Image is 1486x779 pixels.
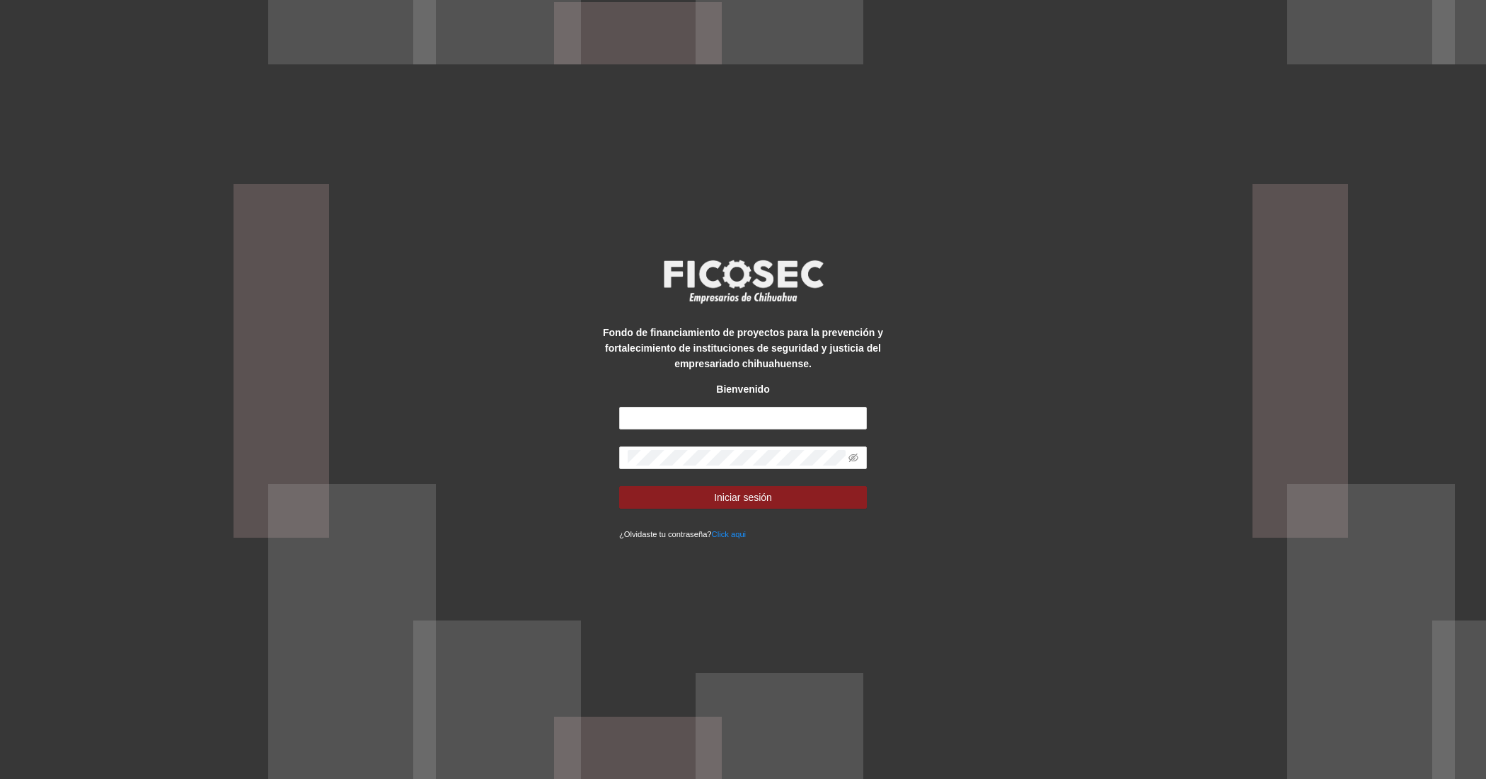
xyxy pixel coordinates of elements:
button: Iniciar sesión [619,486,867,509]
span: Iniciar sesión [714,490,772,505]
a: Click aqui [712,530,747,538]
small: ¿Olvidaste tu contraseña? [619,530,746,538]
strong: Bienvenido [716,383,769,395]
strong: Fondo de financiamiento de proyectos para la prevención y fortalecimiento de instituciones de seg... [603,327,883,369]
img: logo [655,255,831,308]
span: eye-invisible [848,453,858,463]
